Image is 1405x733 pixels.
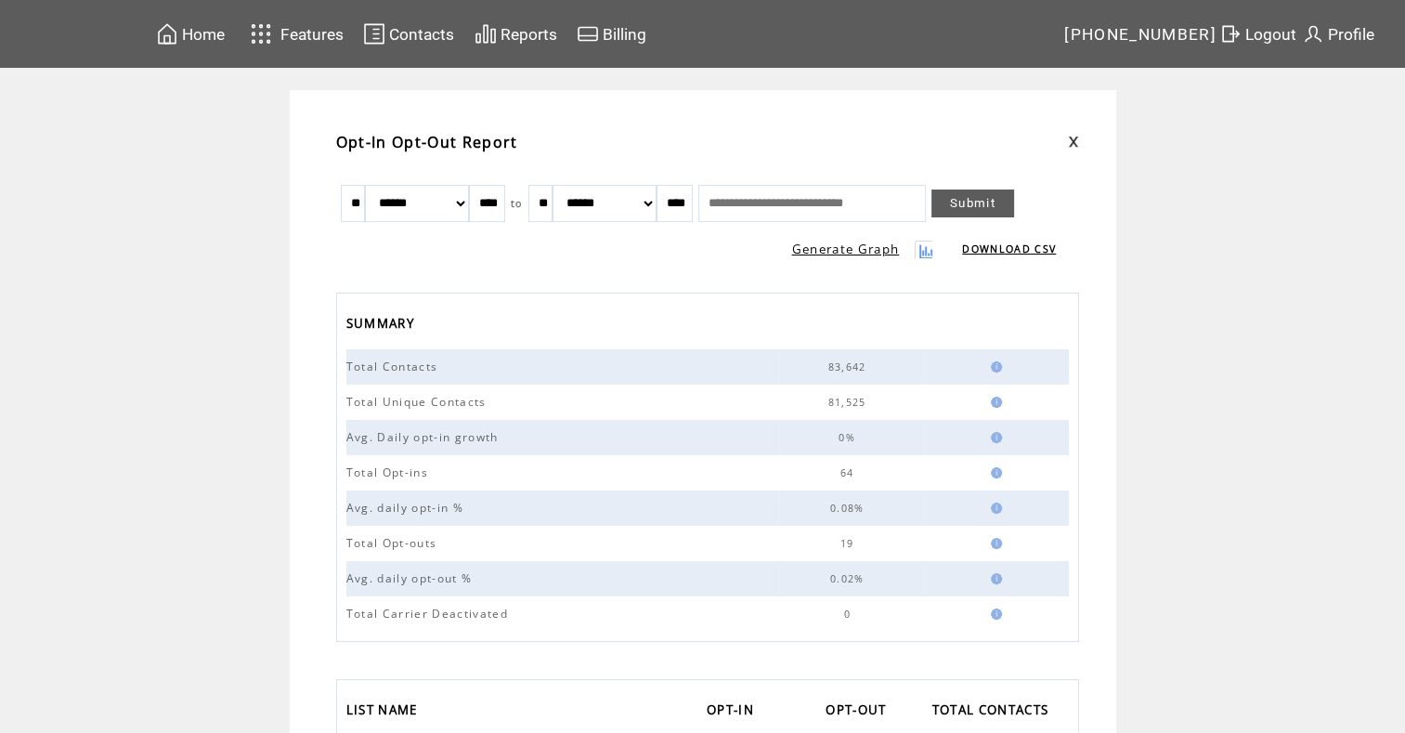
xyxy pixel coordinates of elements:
[346,697,427,727] a: LIST NAME
[346,697,423,727] span: LIST NAME
[985,467,1002,478] img: help.gif
[828,360,871,373] span: 83,642
[792,241,900,257] a: Generate Graph
[475,22,497,46] img: chart.svg
[830,502,869,515] span: 0.08%
[985,503,1002,514] img: help.gif
[840,537,859,550] span: 19
[336,132,518,152] span: Opt-In Opt-Out Report
[707,697,763,727] a: OPT-IN
[1219,22,1242,46] img: exit.svg
[346,606,513,622] span: Total Carrier Deactivated
[985,538,1002,549] img: help.gif
[577,22,599,46] img: creidtcard.svg
[828,396,871,409] span: 81,525
[346,570,477,586] span: Avg. daily opt-out %
[985,397,1002,408] img: help.gif
[153,20,228,48] a: Home
[346,310,419,341] span: SUMMARY
[843,608,854,621] span: 0
[985,432,1002,443] img: help.gif
[1064,25,1216,44] span: [PHONE_NUMBER]
[389,25,454,44] span: Contacts
[346,429,503,445] span: Avg. Daily opt-in growth
[472,20,560,48] a: Reports
[346,359,443,374] span: Total Contacts
[962,242,1056,255] a: DOWNLOAD CSV
[182,25,225,44] span: Home
[346,394,491,410] span: Total Unique Contacts
[932,697,1054,727] span: TOTAL CONTACTS
[242,16,347,52] a: Features
[511,197,523,210] span: to
[1299,20,1377,48] a: Profile
[932,697,1059,727] a: TOTAL CONTACTS
[363,22,385,46] img: contacts.svg
[603,25,646,44] span: Billing
[826,697,895,727] a: OPT-OUT
[985,573,1002,584] img: help.gif
[280,25,344,44] span: Features
[840,466,859,479] span: 64
[346,535,442,551] span: Total Opt-outs
[1302,22,1324,46] img: profile.svg
[707,697,759,727] span: OPT-IN
[826,697,891,727] span: OPT-OUT
[839,431,860,444] span: 0%
[985,609,1002,620] img: help.gif
[931,190,1014,217] a: Submit
[245,19,278,49] img: features.svg
[985,361,1002,373] img: help.gif
[501,25,557,44] span: Reports
[360,20,457,48] a: Contacts
[346,500,468,516] span: Avg. daily opt-in %
[574,20,649,48] a: Billing
[346,465,433,480] span: Total Opt-ins
[1328,25,1374,44] span: Profile
[156,22,178,46] img: home.svg
[830,572,869,585] span: 0.02%
[1216,20,1299,48] a: Logout
[1245,25,1296,44] span: Logout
